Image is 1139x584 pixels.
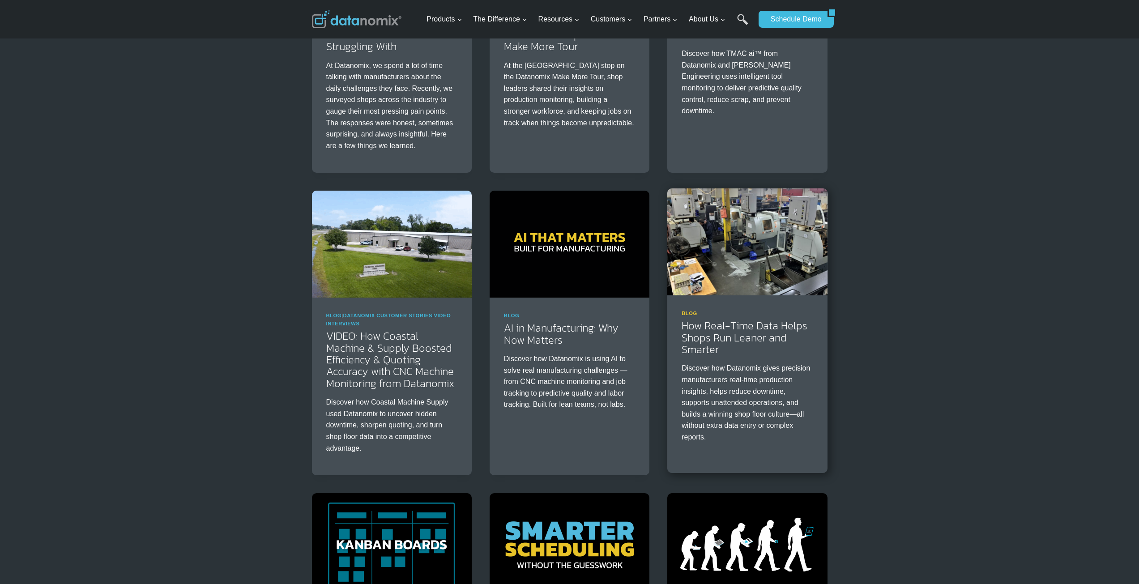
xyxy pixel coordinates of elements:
[490,191,649,297] img: Datanomix AI shows up where it counts and gives time back to your team.
[644,13,678,25] span: Partners
[326,396,457,454] p: Discover how Coastal Machine Supply used Datanomix to uncover hidden downtime, sharpen quoting, a...
[4,401,143,580] iframe: Popup CTA
[312,10,401,28] img: Datanomix
[326,313,451,326] a: Video Interviews
[326,60,457,152] p: At Datanomix, we spend a lot of time talking with manufacturers about the daily challenges they f...
[504,353,635,410] p: Discover how Datanomix is using AI to solve real manufacturing challenges — from CNC machine moni...
[343,313,433,318] a: Datanomix Customer Stories
[682,318,807,357] a: How Real-Time Data Helps Shops Run Leaner and Smarter
[682,311,697,316] a: Blog
[504,320,619,347] a: AI in Manufacturing: Why Now Matters
[312,191,472,297] img: Coastal Machine Improves Efficiency & Quotes with Datanomix
[504,313,520,318] a: Blog
[689,13,725,25] span: About Us
[667,188,827,295] img: How Real-Time Data Helps Shops Run Leaner and Smarter
[326,313,342,318] a: Blog
[759,11,828,28] a: Schedule Demo
[473,13,527,25] span: The Difference
[326,313,451,326] span: | |
[423,5,754,34] nav: Primary Navigation
[427,13,462,25] span: Products
[504,60,635,129] p: At the [GEOGRAPHIC_DATA] stop on the Datanomix Make More Tour, shop leaders shared their insights...
[737,14,748,34] a: Search
[326,328,454,391] a: VIDEO: How Coastal Machine & Supply Boosted Efficiency & Quoting Accuracy with CNC Machine Monito...
[591,13,632,25] span: Customers
[538,13,580,25] span: Resources
[682,362,813,443] p: Discover how Datanomix gives precision manufacturers real-time production insights, helps reduce ...
[682,48,813,117] p: Discover how TMAC ai™ from Datanomix and [PERSON_NAME] Engineering uses intelligent tool monitori...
